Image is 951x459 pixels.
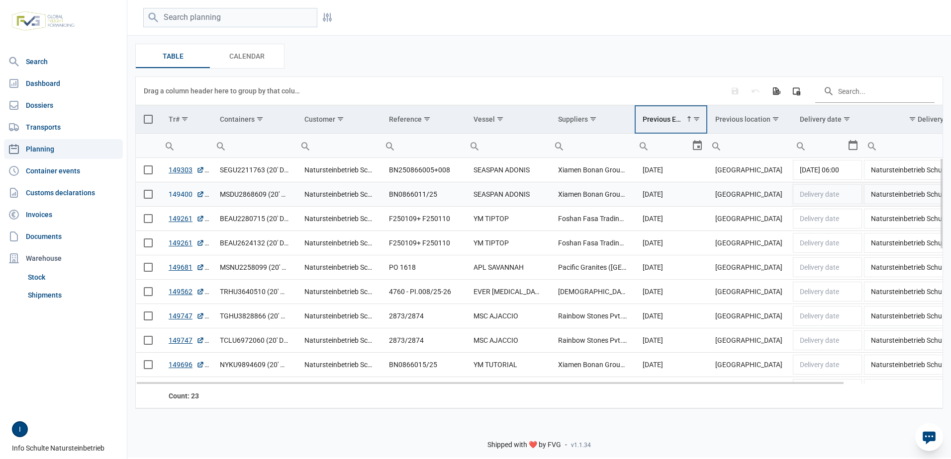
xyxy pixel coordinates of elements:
[4,139,123,159] a: Planning
[169,262,204,272] a: 149681
[144,311,153,320] div: Select row
[466,377,550,401] td: YM TUTORIAL
[144,83,303,99] div: Drag a column header here to group by that column
[847,134,859,157] div: Select
[212,134,296,157] input: Filter cell
[707,134,725,157] div: Search box
[800,336,839,344] span: Delivery date
[800,361,839,369] span: Delivery date
[4,95,123,115] a: Dossiers
[144,190,153,199] div: Select row
[550,207,635,231] td: Foshan Fasa Trading Co., Ltd.
[800,263,839,271] span: Delivery date
[381,105,466,134] td: Column Reference
[381,377,466,401] td: BN0866015/25
[466,182,550,207] td: SEASPAN ADONIS
[635,328,707,353] td: [DATE]
[381,134,466,157] input: Filter cell
[643,115,683,123] div: Previous ETA
[466,207,550,231] td: YM TIPTOP
[381,353,466,377] td: BN0866015/25
[337,115,344,123] span: Show filter options for column 'Customer'
[381,182,466,207] td: BN0866011/25
[296,134,381,158] td: Filter cell
[144,77,935,105] div: Data grid toolbar
[635,134,691,157] input: Filter cell
[296,280,381,304] td: Natursteinbetrieb Schulte GmbH
[296,328,381,353] td: Natursteinbetrieb Schulte GmbH
[24,268,123,286] a: Stock
[12,421,121,453] div: Info Schulte Natursteinbetrieb
[381,328,466,353] td: 2873/2874
[381,304,466,328] td: 2873/2874
[863,134,881,157] div: Search box
[144,263,153,272] div: Select row
[296,182,381,207] td: Natursteinbetrieb Schulte GmbH
[169,335,204,345] a: 149747
[800,288,839,296] span: Delivery date
[550,134,635,157] input: Filter cell
[169,311,204,321] a: 149747
[487,441,561,450] span: Shipped with ❤️ by FVG
[169,115,180,123] div: Tr#
[304,115,335,123] div: Customer
[256,115,264,123] span: Show filter options for column 'Containers'
[550,353,635,377] td: Xiamen Bonan Group Co., Ltd.
[550,158,635,182] td: Xiamen Bonan Group Co., Ltd.
[220,115,255,123] div: Containers
[800,166,839,174] span: [DATE] 06:00
[800,115,842,123] div: Delivery date
[161,105,212,134] td: Column Tr#
[8,7,79,35] img: FVG - Global freight forwarding
[296,255,381,280] td: Natursteinbetrieb Schulte GmbH
[635,353,707,377] td: [DATE]
[4,52,123,72] a: Search
[144,238,153,247] div: Select row
[466,134,550,158] td: Filter cell
[550,377,635,401] td: Xiamen Bonan Group Co., Ltd.
[792,105,863,134] td: Column Delivery date
[800,215,839,223] span: Delivery date
[144,115,153,124] div: Select all
[466,328,550,353] td: MSC AJACCIO
[212,105,296,134] td: Column Containers
[843,115,851,123] span: Show filter options for column 'Delivery date'
[550,182,635,207] td: Xiamen Bonan Group Co., Ltd.
[212,158,296,182] td: SEGU2211763 (20' DV)
[12,421,28,437] button: I
[550,255,635,280] td: Pacific Granites ([GEOGRAPHIC_DATA]) Pvt. Ltd.
[787,82,805,100] div: Column Chooser
[707,134,792,157] input: Filter cell
[550,328,635,353] td: Rainbow Stones Pvt. Ltd.
[707,377,792,401] td: [GEOGRAPHIC_DATA]
[296,231,381,255] td: Natursteinbetrieb Schulte GmbH
[635,182,707,207] td: [DATE]
[169,391,204,401] div: Tr# Count: 23
[4,161,123,181] a: Container events
[707,280,792,304] td: [GEOGRAPHIC_DATA]
[635,134,653,157] div: Search box
[707,304,792,328] td: [GEOGRAPHIC_DATA]
[381,280,466,304] td: 4760 - PI.008/25-26
[296,353,381,377] td: Natursteinbetrieb Schulte GmbH
[792,134,847,157] input: Filter cell
[466,255,550,280] td: APL SAVANNAH
[635,105,707,134] td: Column Previous ETA
[800,312,839,320] span: Delivery date
[212,182,296,207] td: MSDU2868609 (20' DV)
[161,134,212,158] td: Filter cell
[212,207,296,231] td: BEAU2280715 (20' DV)
[143,8,317,27] input: Search planning
[550,280,635,304] td: [DEMOGRAPHIC_DATA] Granites
[767,82,785,100] div: Export all data to Excel
[707,207,792,231] td: [GEOGRAPHIC_DATA]
[550,105,635,134] td: Column Suppliers
[800,190,839,198] span: Delivery date
[909,115,916,123] span: Show filter options for column 'Delivery location'
[381,255,466,280] td: PO 1618
[144,336,153,345] div: Select row
[381,134,399,157] div: Search box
